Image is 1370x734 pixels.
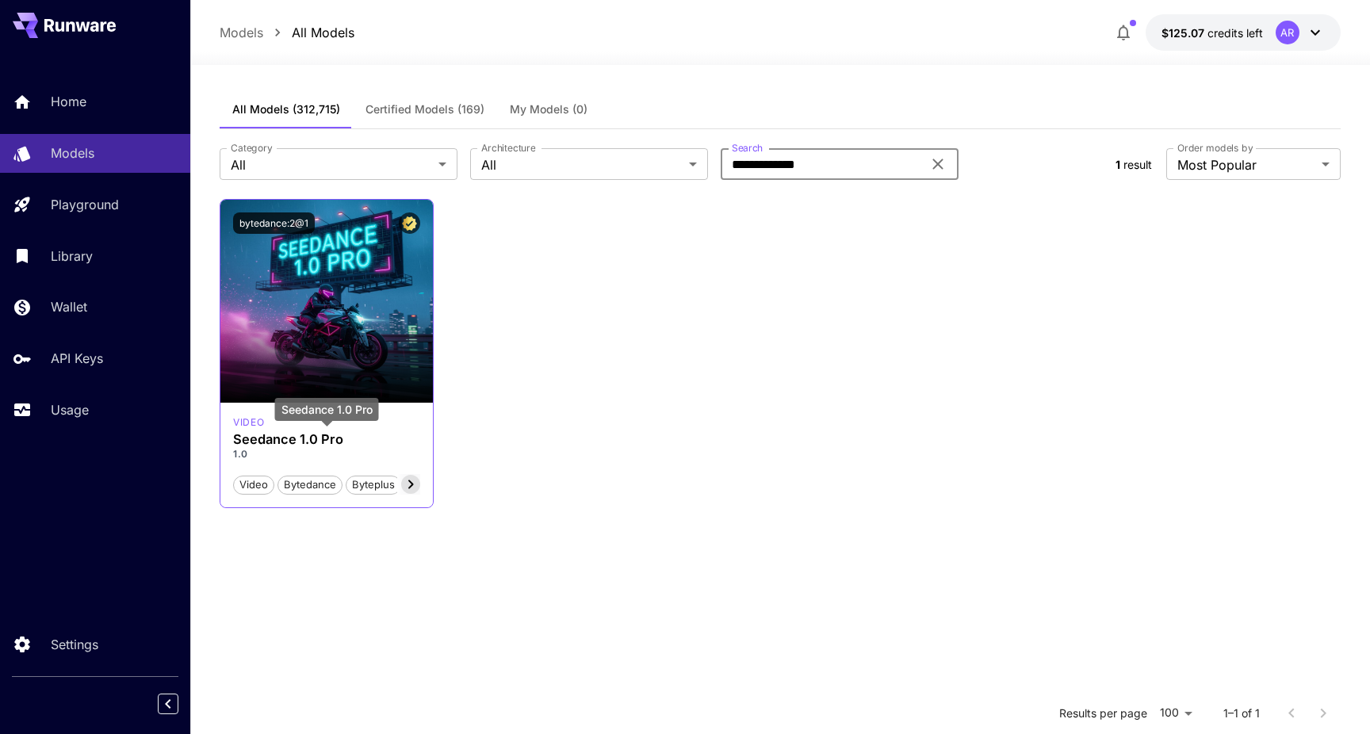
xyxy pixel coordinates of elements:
[510,102,587,117] span: My Models (0)
[233,415,264,430] div: seedance_1_0_pro
[278,477,342,493] span: Bytedance
[234,477,274,493] span: Video
[346,474,401,495] button: Byteplus
[1146,14,1341,51] button: $125.06991AR
[233,212,315,234] button: bytedance:2@1
[51,400,89,419] p: Usage
[275,398,379,421] div: Seedance 1.0 Pro
[231,141,273,155] label: Category
[732,141,763,155] label: Search
[277,474,342,495] button: Bytedance
[1177,155,1315,174] span: Most Popular
[481,141,535,155] label: Architecture
[51,635,98,654] p: Settings
[1154,702,1198,724] div: 100
[365,102,484,117] span: Certified Models (169)
[232,102,340,117] span: All Models (312,715)
[1207,26,1263,40] span: credits left
[51,349,103,368] p: API Keys
[1059,705,1147,721] p: Results per page
[233,415,264,430] p: video
[51,297,87,316] p: Wallet
[1116,158,1120,171] span: 1
[231,155,432,174] span: All
[481,155,683,174] span: All
[1177,141,1253,155] label: Order models by
[399,212,420,234] button: Certified Model – Vetted for best performance and includes a commercial license.
[51,143,94,162] p: Models
[292,23,354,42] a: All Models
[233,447,420,461] p: 1.0
[1161,25,1263,41] div: $125.06991
[346,477,400,493] span: Byteplus
[1123,158,1152,171] span: result
[51,247,93,266] p: Library
[51,92,86,111] p: Home
[220,23,354,42] nav: breadcrumb
[1276,21,1299,44] div: AR
[1223,705,1260,721] p: 1–1 of 1
[233,432,420,447] h3: Seedance 1.0 Pro
[220,23,263,42] a: Models
[1161,26,1207,40] span: $125.07
[51,195,119,214] p: Playground
[170,690,190,718] div: Collapse sidebar
[233,474,274,495] button: Video
[158,694,178,714] button: Collapse sidebar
